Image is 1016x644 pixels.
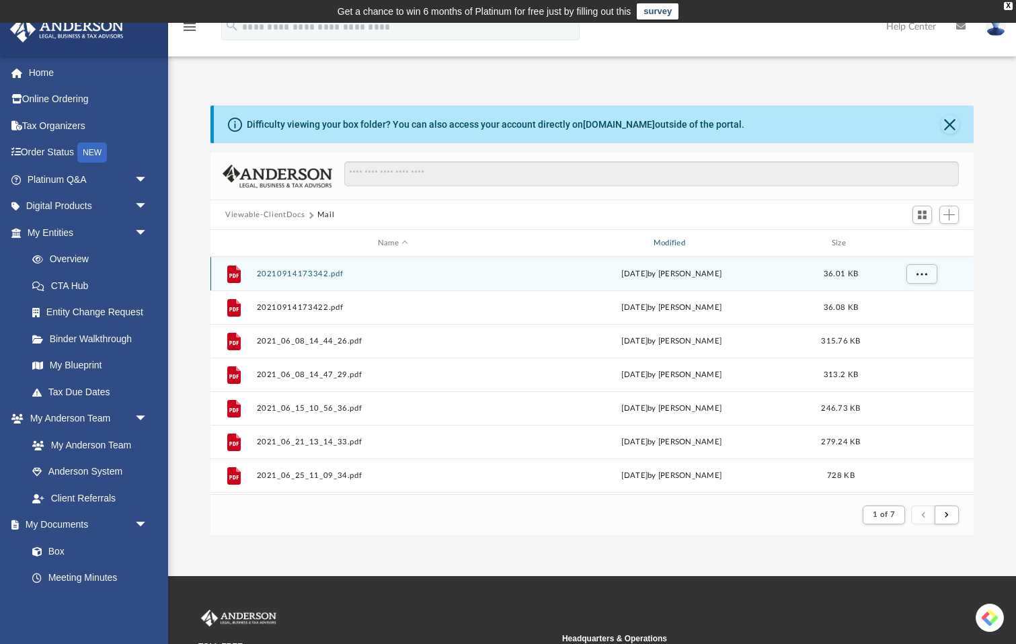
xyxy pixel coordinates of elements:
[906,264,937,284] button: More options
[939,206,960,225] button: Add
[19,272,168,299] a: CTA Hub
[257,270,530,278] button: 20210914173342.pdf
[535,335,808,348] div: [DATE] by [PERSON_NAME]
[863,506,905,524] button: 1 of 7
[198,610,279,627] img: Anderson Advisors Platinum Portal
[9,86,168,113] a: Online Ordering
[814,237,868,249] div: Size
[19,538,155,565] a: Box
[6,16,128,42] img: Anderson Advisors Platinum Portal
[535,470,808,482] div: [DATE] by [PERSON_NAME]
[941,115,960,134] button: Close
[217,237,250,249] div: id
[824,304,858,311] span: 36.08 KB
[257,438,530,446] button: 2021_06_21_13_14_33.pdf
[338,3,631,19] div: Get a chance to win 6 months of Platinum for free just by filling out this
[637,3,678,19] a: survey
[9,219,168,246] a: My Entitiesarrow_drop_down
[986,17,1006,36] img: User Pic
[19,352,161,379] a: My Blueprint
[19,378,168,405] a: Tax Due Dates
[873,511,895,518] span: 1 of 7
[225,18,239,33] i: search
[535,268,808,280] div: [DATE] by [PERSON_NAME]
[19,299,168,326] a: Entity Change Request
[9,166,168,193] a: Platinum Q&Aarrow_drop_down
[535,302,808,314] div: [DATE] by [PERSON_NAME]
[9,512,161,538] a: My Documentsarrow_drop_down
[19,458,161,485] a: Anderson System
[257,337,530,346] button: 2021_06_08_14_44_26.pdf
[134,166,161,194] span: arrow_drop_down
[257,471,530,480] button: 2021_06_25_11_09_34.pdf
[535,369,808,381] div: [DATE] by [PERSON_NAME]
[873,237,968,249] div: id
[19,325,168,352] a: Binder Walkthrough
[257,303,530,312] button: 20210914173422.pdf
[19,432,155,458] a: My Anderson Team
[535,237,808,249] div: Modified
[19,565,161,592] a: Meeting Minutes
[9,59,168,86] a: Home
[225,209,305,221] button: Viewable-ClientDocs
[247,118,744,132] div: Difficulty viewing your box folder? You can also access your account directly on outside of the p...
[9,112,168,139] a: Tax Organizers
[821,405,860,412] span: 246.73 KB
[344,161,959,187] input: Search files and folders
[317,209,335,221] button: Mail
[257,404,530,413] button: 2021_06_15_10_56_36.pdf
[535,403,808,415] div: [DATE] by [PERSON_NAME]
[9,139,168,167] a: Order StatusNEW
[257,370,530,379] button: 2021_06_08_14_47_29.pdf
[824,270,858,278] span: 36.01 KB
[824,371,858,378] span: 313.2 KB
[912,206,933,225] button: Switch to Grid View
[19,246,168,273] a: Overview
[210,257,974,495] div: grid
[19,591,155,618] a: Forms Library
[134,219,161,247] span: arrow_drop_down
[182,19,198,35] i: menu
[821,337,860,345] span: 315.76 KB
[134,512,161,539] span: arrow_drop_down
[1004,2,1013,10] div: close
[134,405,161,433] span: arrow_drop_down
[9,405,161,432] a: My Anderson Teamarrow_drop_down
[256,237,529,249] div: Name
[134,193,161,220] span: arrow_drop_down
[77,143,107,163] div: NEW
[182,26,198,35] a: menu
[19,485,161,512] a: Client Referrals
[821,438,860,446] span: 279.24 KB
[827,472,855,479] span: 728 KB
[583,119,655,130] a: [DOMAIN_NAME]
[9,193,168,220] a: Digital Productsarrow_drop_down
[535,436,808,448] div: [DATE] by [PERSON_NAME]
